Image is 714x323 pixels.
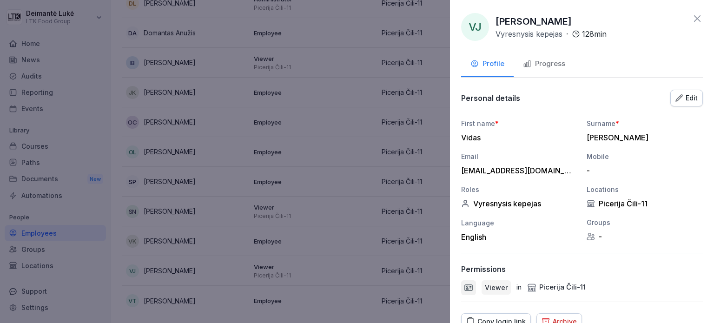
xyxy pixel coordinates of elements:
[523,59,565,69] div: Progress
[461,119,577,128] div: First name
[675,93,698,103] div: Edit
[587,166,698,175] div: -
[516,282,522,293] p: in
[461,199,577,208] div: Vyresnysis kepejas
[461,152,577,161] div: Email
[496,28,562,40] p: Vyresnysis kepejas
[461,166,573,175] div: [EMAIL_ADDRESS][DOMAIN_NAME]
[670,90,703,106] button: Edit
[461,232,577,242] div: English
[461,218,577,228] div: Language
[582,28,607,40] p: 128 min
[485,283,508,292] p: Viewer
[587,152,703,161] div: Mobile
[496,14,572,28] p: [PERSON_NAME]
[587,119,703,128] div: Surname
[587,218,703,227] div: Groups
[587,199,703,208] div: Picerija Čili-11
[514,52,575,77] button: Progress
[470,59,504,69] div: Profile
[587,133,698,142] div: [PERSON_NAME]
[461,13,489,41] div: VJ
[461,52,514,77] button: Profile
[461,93,520,103] p: Personal details
[461,264,506,274] p: Permissions
[587,185,703,194] div: Locations
[461,133,573,142] div: Vidas
[587,232,703,241] div: -
[496,28,607,40] div: ·
[527,282,586,293] div: Picerija Čili-11
[461,185,577,194] div: Roles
